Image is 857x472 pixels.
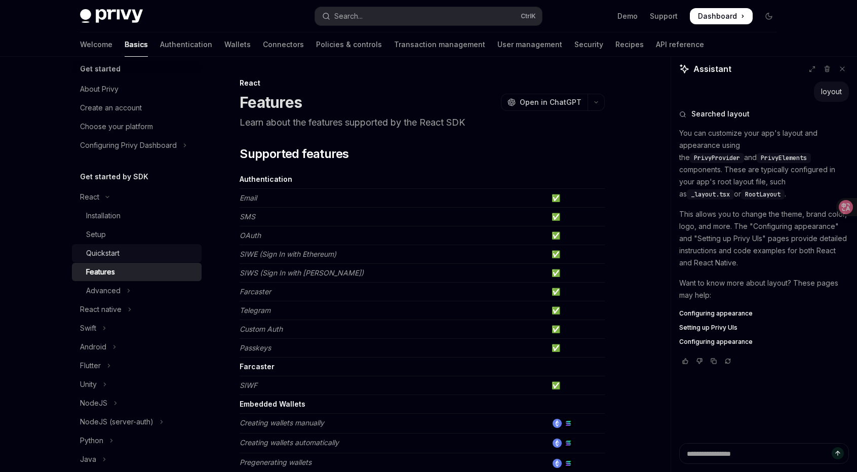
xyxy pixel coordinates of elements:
td: ✅ [548,189,605,208]
div: loyout [821,87,842,97]
p: Want to know more about layout? These pages may help: [679,277,849,301]
div: React [80,191,99,203]
a: Welcome [80,32,112,57]
em: Creating wallets manually [240,418,324,427]
button: Copy chat response [708,356,720,366]
em: Farcaster [240,287,271,296]
a: Policies & controls [316,32,382,57]
span: Ctrl K [521,12,536,20]
h1: Features [240,93,302,111]
div: Flutter [80,360,101,372]
em: SIWE (Sign In with Ethereum) [240,250,336,258]
span: Assistant [693,63,731,75]
em: Passkeys [240,343,271,352]
span: PrivyElements [761,154,807,162]
em: OAuth [240,231,261,240]
td: ✅ [548,376,605,395]
button: Toggle React section [72,188,202,206]
div: Search... [334,10,363,22]
a: Basics [125,32,148,57]
em: Custom Auth [240,325,283,333]
td: ✅ [548,226,605,245]
td: ✅ [548,245,605,264]
div: Python [80,435,103,447]
em: SIWF [240,381,257,389]
div: NodeJS [80,397,107,409]
div: About Privy [80,83,119,95]
div: React [240,78,605,88]
p: This allows you to change the theme, brand color, logo, and more. The "Configuring appearance" an... [679,208,849,269]
div: NodeJS (server-auth) [80,416,153,428]
button: Toggle NodeJS (server-auth) section [72,413,202,431]
a: Connectors [263,32,304,57]
span: Supported features [240,146,348,162]
button: Open in ChatGPT [501,94,588,111]
p: Learn about the features supported by the React SDK [240,115,605,130]
td: ✅ [548,283,605,301]
td: ✅ [548,339,605,358]
button: Toggle Java section [72,450,202,468]
td: ✅ [548,301,605,320]
strong: Embedded Wallets [240,400,305,408]
textarea: Ask a question... [679,443,849,464]
a: User management [497,32,562,57]
button: Searched layout [679,109,849,119]
em: Telegram [240,306,270,314]
td: ✅ [548,208,605,226]
div: Advanced [86,285,121,297]
a: Dashboard [690,8,753,24]
span: Searched layout [691,109,750,119]
span: RootLayout [745,190,781,199]
span: Configuring appearance [679,309,753,318]
a: Choose your platform [72,117,202,136]
div: Features [86,266,115,278]
img: dark logo [80,9,143,23]
strong: Authentication [240,175,292,183]
h5: Get started by SDK [80,171,148,183]
a: Installation [72,207,202,225]
button: Toggle Android section [72,338,202,356]
button: Toggle Advanced section [72,282,202,300]
img: solana.png [564,419,573,428]
a: Support [650,11,678,21]
a: Transaction management [394,32,485,57]
span: Configuring appearance [679,338,753,346]
a: Configuring appearance [679,309,849,318]
a: Wallets [224,32,251,57]
span: PrivyProvider [694,154,740,162]
img: ethereum.png [553,419,562,428]
div: Quickstart [86,247,120,259]
em: SMS [240,212,255,221]
a: Configuring appearance [679,338,849,346]
div: Installation [86,210,121,222]
div: Create an account [80,102,142,114]
div: React native [80,303,122,316]
td: ✅ [548,264,605,283]
a: Setup [72,225,202,244]
td: ✅ [548,320,605,339]
em: SIWS (Sign In with [PERSON_NAME]) [240,268,364,277]
a: Recipes [615,32,644,57]
button: Toggle Flutter section [72,357,202,375]
strong: Farcaster [240,362,275,371]
button: Toggle Configuring Privy Dashboard section [72,136,202,154]
div: Unity [80,378,97,390]
a: Create an account [72,99,202,117]
button: Vote that response was not good [693,356,706,366]
div: Choose your platform [80,121,153,133]
div: Setup [86,228,106,241]
button: Toggle React native section [72,300,202,319]
span: Open in ChatGPT [520,97,581,107]
span: Dashboard [698,11,737,21]
button: Vote that response was good [679,356,691,366]
em: Email [240,193,257,202]
span: _layout.tsx [691,190,730,199]
a: Security [574,32,603,57]
div: Configuring Privy Dashboard [80,139,177,151]
span: Setting up Privy UIs [679,324,737,332]
div: Java [80,453,96,465]
a: Authentication [160,32,212,57]
button: Send message [832,447,844,459]
button: Open search [315,7,542,25]
button: Toggle dark mode [761,8,777,24]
